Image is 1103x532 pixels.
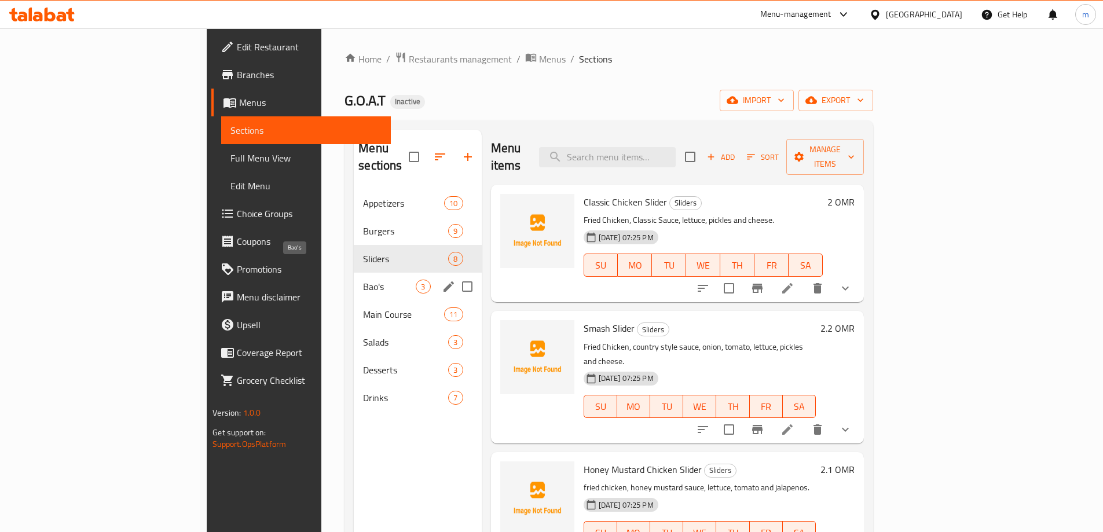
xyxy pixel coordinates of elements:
img: Classic Chicken Slider [500,194,574,268]
span: import [729,93,785,108]
button: FR [750,395,783,418]
button: WE [683,395,716,418]
span: Grocery Checklist [237,373,382,387]
span: m [1082,8,1089,21]
span: [DATE] 07:25 PM [594,232,658,243]
span: export [808,93,864,108]
button: edit [440,278,457,295]
a: Restaurants management [395,52,512,67]
div: Main Course11 [354,300,481,328]
span: Desserts [363,363,448,377]
a: Edit menu item [780,281,794,295]
div: Sliders [637,322,669,336]
span: Restaurants management [409,52,512,66]
span: Sort sections [426,143,454,171]
span: WE [691,257,716,274]
span: FR [759,257,784,274]
button: Manage items [786,139,864,175]
span: SU [589,398,613,415]
button: Add [702,148,739,166]
div: items [448,335,463,349]
span: Sort items [739,148,786,166]
a: Edit Restaurant [211,33,391,61]
span: Full Menu View [230,151,382,165]
li: / [570,52,574,66]
div: Burgers9 [354,217,481,245]
span: Burgers [363,224,448,238]
a: Menus [211,89,391,116]
div: Sliders [704,464,736,478]
span: [DATE] 07:25 PM [594,500,658,511]
button: delete [804,416,831,443]
span: Main Course [363,307,444,321]
span: 8 [449,254,462,265]
span: SA [793,257,818,274]
span: SU [589,257,614,274]
span: Drinks [363,391,448,405]
span: 3 [416,281,430,292]
span: Sliders [363,252,448,266]
a: Full Menu View [221,144,391,172]
a: Edit Menu [221,172,391,200]
span: MO [622,257,647,274]
div: [GEOGRAPHIC_DATA] [886,8,962,21]
span: Branches [237,68,382,82]
div: items [448,224,463,238]
a: Sections [221,116,391,144]
button: TH [716,395,749,418]
span: Coupons [237,234,382,248]
div: Menu-management [760,8,831,21]
span: 11 [445,309,462,320]
h6: 2.2 OMR [820,320,855,336]
button: Sort [744,148,782,166]
button: SA [789,254,823,277]
button: SA [783,395,816,418]
button: SU [584,395,617,418]
span: Menus [239,96,382,109]
span: 1.0.0 [243,405,261,420]
h6: 2.1 OMR [820,461,855,478]
a: Menu disclaimer [211,283,391,311]
nav: Menu sections [354,185,481,416]
span: Manage items [796,142,855,171]
li: / [516,52,521,66]
div: Sliders8 [354,245,481,273]
a: Coupons [211,228,391,255]
button: TU [652,254,686,277]
span: WE [688,398,712,415]
button: FR [754,254,789,277]
span: 3 [449,337,462,348]
svg: Show Choices [838,423,852,436]
span: TH [721,398,745,415]
span: [DATE] 07:25 PM [594,373,658,384]
button: sort-choices [689,274,717,302]
button: Branch-specific-item [743,416,771,443]
span: Bao's [363,280,416,293]
div: items [416,280,430,293]
button: export [798,90,873,111]
span: 10 [445,198,462,209]
div: Bao's3edit [354,273,481,300]
div: Drinks7 [354,384,481,412]
a: Upsell [211,311,391,339]
span: Menu disclaimer [237,290,382,304]
span: Sliders [705,464,736,477]
span: FR [754,398,778,415]
div: items [448,391,463,405]
button: SU [584,254,618,277]
div: Appetizers [363,196,444,210]
span: Select all sections [402,145,426,169]
span: Sections [230,123,382,137]
span: Add item [702,148,739,166]
div: Desserts3 [354,356,481,384]
span: Menus [539,52,566,66]
span: Get support on: [212,425,266,440]
span: Select section [678,145,702,169]
span: Salads [363,335,448,349]
button: show more [831,274,859,302]
div: Inactive [390,95,425,109]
